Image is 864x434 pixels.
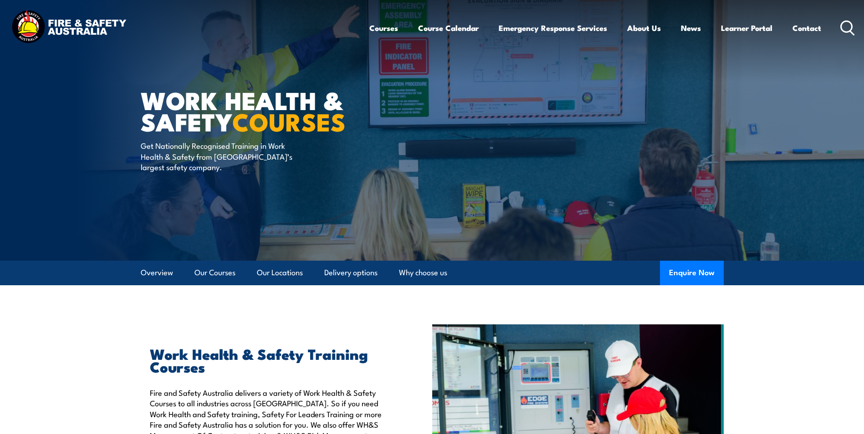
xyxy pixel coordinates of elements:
[257,261,303,285] a: Our Locations
[499,16,607,40] a: Emergency Response Services
[660,261,724,285] button: Enquire Now
[399,261,447,285] a: Why choose us
[141,261,173,285] a: Overview
[141,89,366,131] h1: Work Health & Safety
[627,16,661,40] a: About Us
[792,16,821,40] a: Contact
[324,261,378,285] a: Delivery options
[721,16,772,40] a: Learner Portal
[369,16,398,40] a: Courses
[194,261,235,285] a: Our Courses
[141,140,307,172] p: Get Nationally Recognised Training in Work Health & Safety from [GEOGRAPHIC_DATA]’s largest safet...
[418,16,479,40] a: Course Calendar
[150,347,390,373] h2: Work Health & Safety Training Courses
[681,16,701,40] a: News
[232,102,346,140] strong: COURSES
